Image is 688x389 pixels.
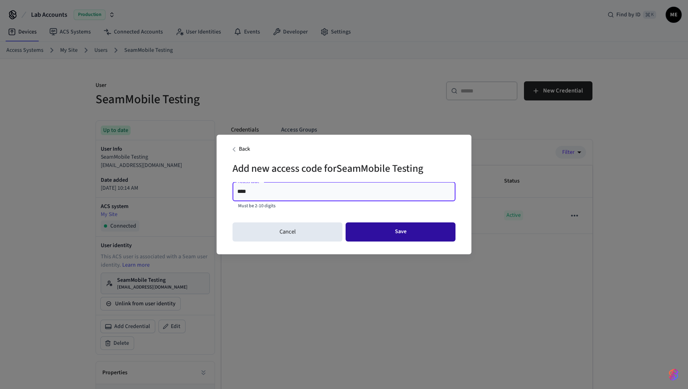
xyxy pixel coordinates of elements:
[233,222,342,242] button: Cancel
[346,222,455,242] button: Save
[238,179,262,185] label: Access code
[233,157,433,182] h2: Add new access code for SeamMobile Testing
[238,202,450,210] p: Must be 2-10 digits
[669,368,678,381] img: SeamLogoGradient.69752ec5.svg
[229,144,250,154] span: Back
